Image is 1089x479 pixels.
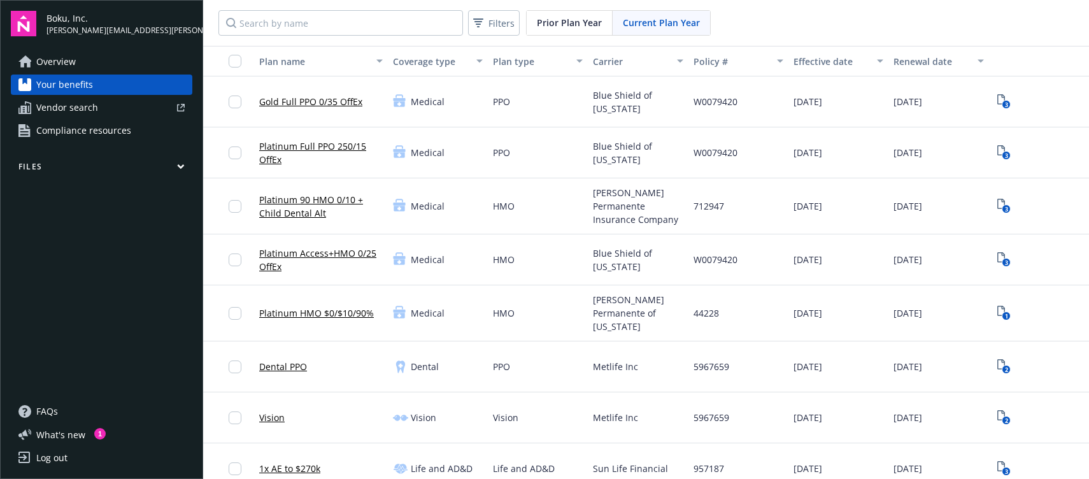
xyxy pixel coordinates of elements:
a: Overview [11,52,192,72]
input: Toggle Row Selected [229,307,241,320]
a: FAQs [11,401,192,422]
text: 3 [1005,205,1008,213]
span: [DATE] [893,95,922,108]
input: Toggle Row Selected [229,254,241,266]
span: PPO [493,360,510,373]
a: View Plan Documents [994,250,1014,270]
a: View Plan Documents [994,303,1014,324]
span: [DATE] [794,411,822,424]
button: Renewal date [888,46,988,76]
a: Platinum 90 HMO 0/10 + Child Dental Alt [259,193,383,220]
span: FAQs [36,401,58,422]
div: 1 [94,428,106,440]
button: Coverage type [388,46,488,76]
div: Policy # [694,55,769,68]
span: Compliance resources [36,120,131,141]
span: Sun Life Financial [593,462,668,475]
input: Toggle Row Selected [229,462,241,475]
span: What ' s new [36,428,85,441]
span: [DATE] [794,360,822,373]
span: [DATE] [893,306,922,320]
span: Filters [471,14,517,32]
input: Toggle Row Selected [229,200,241,213]
span: W0079420 [694,146,737,159]
div: Carrier [593,55,669,68]
span: Blue Shield of [US_STATE] [593,247,683,273]
span: 5967659 [694,411,729,424]
span: W0079420 [694,95,737,108]
span: Blue Shield of [US_STATE] [593,89,683,115]
button: What's new1 [11,428,106,441]
a: Your benefits [11,75,192,95]
a: View Plan Documents [994,408,1014,428]
text: 3 [1005,152,1008,160]
span: [DATE] [893,411,922,424]
text: 3 [1005,259,1008,267]
input: Toggle Row Selected [229,96,241,108]
button: Policy # [688,46,788,76]
text: 3 [1005,101,1008,109]
div: Coverage type [393,55,469,68]
span: [DATE] [893,253,922,266]
span: PPO [493,146,510,159]
span: [DATE] [794,199,822,213]
div: Plan type [493,55,569,68]
a: Gold Full PPO 0/35 OffEx [259,95,362,108]
button: Effective date [788,46,888,76]
span: 44228 [694,306,719,320]
span: Medical [411,95,445,108]
text: 2 [1005,366,1008,374]
span: W0079420 [694,253,737,266]
a: View Plan Documents [994,196,1014,217]
a: View Plan Documents [994,143,1014,163]
a: View Plan Documents [994,92,1014,112]
a: Platinum Access+HMO 0/25 OffEx [259,247,383,273]
a: Vendor search [11,97,192,118]
span: View Plan Documents [994,357,1014,377]
span: [DATE] [794,95,822,108]
button: Carrier [588,46,688,76]
button: Filters [468,10,520,36]
span: Medical [411,253,445,266]
span: [PERSON_NAME] Permanente of [US_STATE] [593,293,683,333]
button: Plan type [488,46,588,76]
span: [PERSON_NAME] Permanente Insurance Company [593,186,683,226]
span: Life and AD&D [411,462,473,475]
a: Dental PPO [259,360,307,373]
span: Medical [411,199,445,213]
div: Plan name [259,55,369,68]
button: Plan name [254,46,388,76]
button: Boku, Inc.[PERSON_NAME][EMAIL_ADDRESS][PERSON_NAME][DOMAIN_NAME] [46,11,192,36]
div: Renewal date [893,55,969,68]
text: 2 [1005,417,1008,425]
a: Compliance resources [11,120,192,141]
a: Platinum Full PPO 250/15 OffEx [259,139,383,166]
a: Platinum HMO $0/$10/90% [259,306,374,320]
div: Effective date [794,55,869,68]
span: [DATE] [794,146,822,159]
span: [DATE] [893,146,922,159]
span: [DATE] [893,462,922,475]
span: 5967659 [694,360,729,373]
span: Medical [411,306,445,320]
span: HMO [493,306,515,320]
text: 1 [1005,312,1008,320]
span: Filters [488,17,515,30]
input: Select all [229,55,241,68]
span: [DATE] [893,199,922,213]
a: 1x AE to $270k [259,462,320,475]
span: Vision [493,411,518,424]
a: View Plan Documents [994,459,1014,479]
span: Prior Plan Year [537,16,602,29]
input: Toggle Row Selected [229,147,241,159]
span: Life and AD&D [493,462,555,475]
span: Vendor search [36,97,98,118]
span: Your benefits [36,75,93,95]
a: Vision [259,411,285,424]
